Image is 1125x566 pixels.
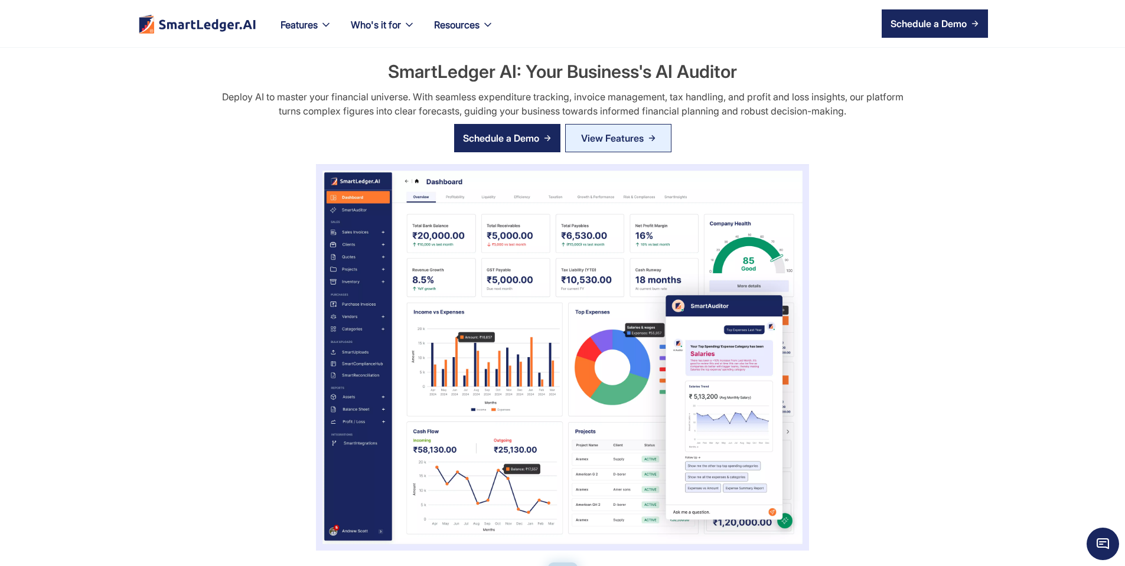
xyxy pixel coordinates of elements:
[138,14,257,34] img: footer logo
[213,90,912,118] div: Deploy AI to master your financial universe. With seamless expenditure tracking, invoice manageme...
[882,9,988,38] a: Schedule a Demo
[425,17,503,47] div: Resources
[1087,528,1119,560] span: Chat Widget
[648,135,656,142] img: Arrow Right Blue
[271,17,341,47] div: Features
[581,129,644,148] div: View Features
[434,17,480,33] div: Resources
[138,14,257,34] a: home
[891,17,967,31] div: Schedule a Demo
[388,59,737,84] h2: SmartLedger AI: Your Business's AI Auditor
[454,124,560,152] a: Schedule a Demo
[463,131,539,145] div: Schedule a Demo
[544,135,551,142] img: arrow right icon
[351,17,401,33] div: Who's it for
[971,20,979,27] img: arrow right icon
[565,124,671,152] a: View Features
[281,17,318,33] div: Features
[341,17,425,47] div: Who's it for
